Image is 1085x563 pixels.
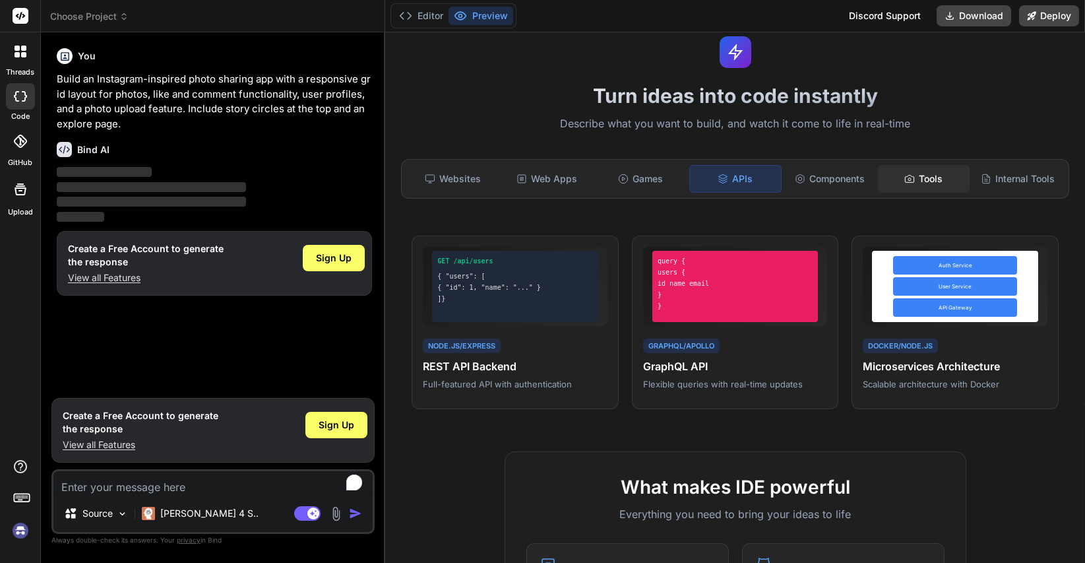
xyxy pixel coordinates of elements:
[689,165,782,193] div: APIs
[50,10,129,23] span: Choose Project
[437,271,593,281] div: { "users": [
[63,409,218,436] h1: Create a Free Account to generate the response
[893,256,1017,275] div: Auth Service
[658,301,813,311] div: }
[893,298,1017,317] div: API Gateway
[51,534,375,546] p: Always double-check its answers. Your in Bind
[893,277,1017,296] div: User Service
[643,378,828,390] p: Flexible queries with real-time updates
[57,167,152,177] span: ‌
[77,143,109,156] h6: Bind AI
[937,5,1011,26] button: Download
[63,438,218,451] p: View all Features
[142,507,155,520] img: Claude 4 Sonnet
[595,165,686,193] div: Games
[863,339,938,354] div: Docker/Node.js
[117,508,128,519] img: Pick Models
[878,165,969,193] div: Tools
[437,256,593,266] div: GET /api/users
[68,242,224,269] h1: Create a Free Account to generate the response
[643,358,828,374] h4: GraphQL API
[423,378,607,390] p: Full-featured API with authentication
[393,116,1077,133] p: Describe what you want to build, and watch it come to life in real-time
[57,197,246,207] span: ‌
[8,157,32,168] label: GitHub
[11,111,30,122] label: code
[841,5,929,26] div: Discord Support
[1019,5,1079,26] button: Deploy
[526,506,945,522] p: Everything you need to bring your ideas to life
[863,358,1047,374] h4: Microservices Architecture
[57,212,104,222] span: ‌
[501,165,592,193] div: Web Apps
[784,165,875,193] div: Components
[9,519,32,542] img: signin
[437,294,593,304] div: ]}
[8,207,33,218] label: Upload
[6,67,34,78] label: threads
[526,473,945,501] h2: What makes IDE powerful
[394,7,449,25] button: Editor
[423,339,501,354] div: Node.js/Express
[316,251,352,265] span: Sign Up
[57,182,246,192] span: ‌
[68,271,224,284] p: View all Features
[393,84,1077,108] h1: Turn ideas into code instantly
[658,267,813,277] div: users {
[82,507,113,520] p: Source
[658,290,813,300] div: }
[658,279,813,288] div: id name email
[407,165,498,193] div: Websites
[78,50,96,63] h6: You
[437,282,593,292] div: { "id": 1, "name": "..." }
[177,536,201,544] span: privacy
[57,72,372,131] p: Build an Instagram-inspired photo sharing app with a responsive grid layout for photos, like and ...
[319,418,354,432] span: Sign Up
[423,358,607,374] h4: REST API Backend
[449,7,513,25] button: Preview
[972,165,1063,193] div: Internal Tools
[328,506,344,521] img: attachment
[863,378,1047,390] p: Scalable architecture with Docker
[643,339,720,354] div: GraphQL/Apollo
[53,471,373,495] textarea: To enrich screen reader interactions, please activate Accessibility in Grammarly extension settings
[160,507,259,520] p: [PERSON_NAME] 4 S..
[658,256,813,266] div: query {
[349,507,362,520] img: icon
